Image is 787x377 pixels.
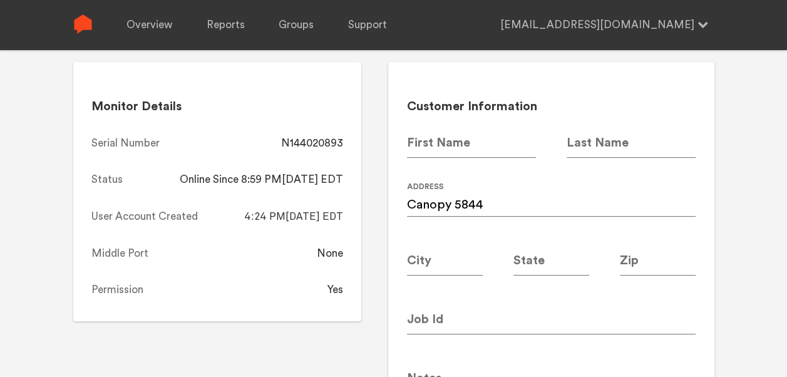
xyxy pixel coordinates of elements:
div: Status [91,172,123,187]
div: Serial Number [91,136,160,151]
div: Permission [91,282,143,297]
h2: Customer Information [407,99,696,115]
div: N144020893 [281,136,343,151]
img: Sense Logo [73,14,93,34]
div: Middle Port [91,246,148,261]
div: Yes [327,282,343,297]
div: User Account Created [91,209,198,224]
div: None [317,246,343,261]
h2: Monitor Details [91,99,342,115]
span: 4:24 PM[DATE] EDT [245,210,343,222]
div: Online Since 8:59 PM[DATE] EDT [180,172,343,187]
